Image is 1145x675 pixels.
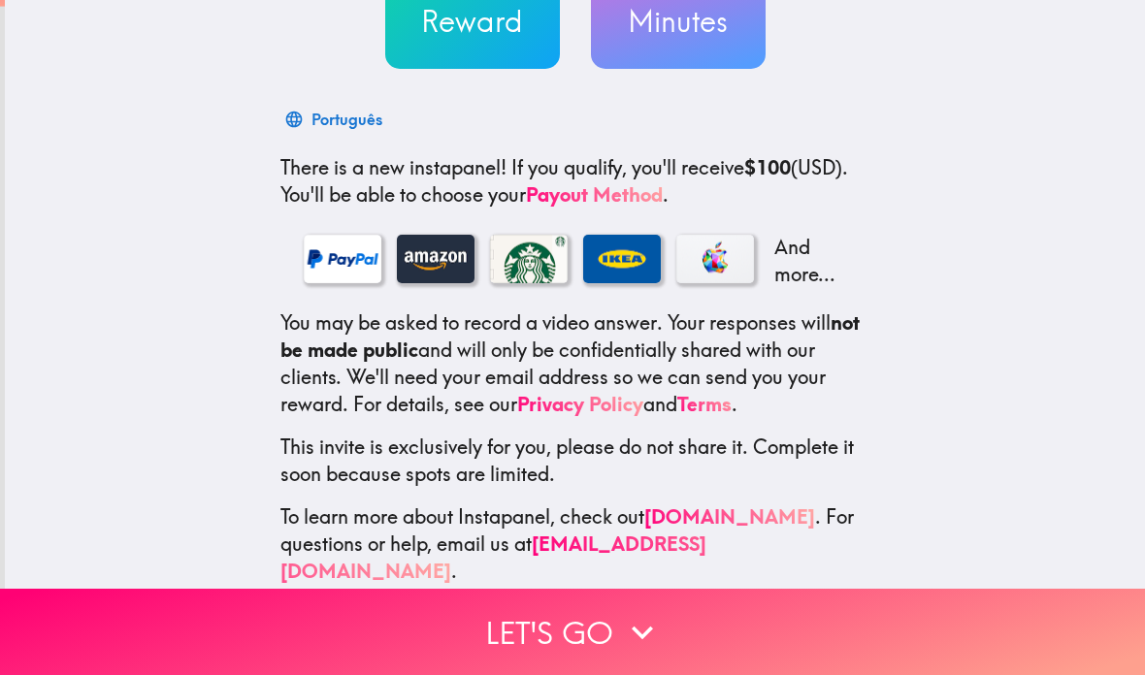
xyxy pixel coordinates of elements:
a: Terms [677,392,732,416]
span: There is a new instapanel! [280,155,507,179]
b: not be made public [280,310,860,362]
a: [EMAIL_ADDRESS][DOMAIN_NAME] [280,531,706,583]
a: [DOMAIN_NAME] [644,504,815,529]
h3: Reward [385,1,560,42]
p: This invite is exclusively for you, please do not share it. Complete it soon because spots are li... [280,434,870,488]
p: And more... [769,234,847,288]
a: Privacy Policy [517,392,643,416]
b: $100 [744,155,791,179]
h3: Minutes [591,1,766,42]
a: Payout Method [526,182,663,207]
p: To learn more about Instapanel, check out . For questions or help, email us at . [280,503,870,585]
div: Português [311,106,382,133]
p: You may be asked to record a video answer. Your responses will and will only be confidentially sh... [280,309,870,418]
button: Português [280,100,390,139]
p: If you qualify, you'll receive (USD) . You'll be able to choose your . [280,154,870,209]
